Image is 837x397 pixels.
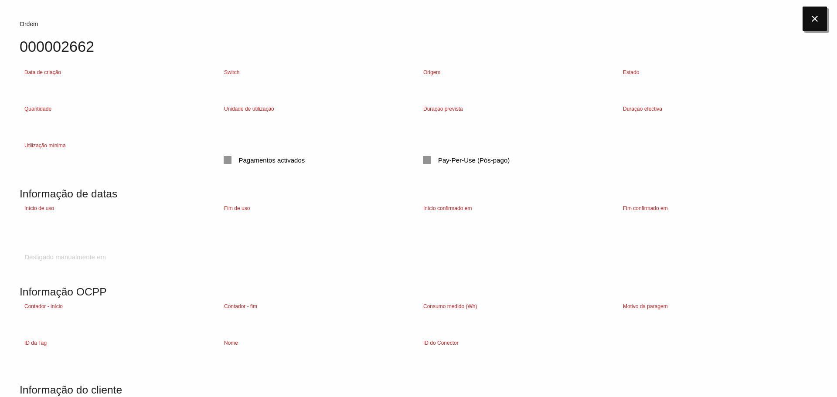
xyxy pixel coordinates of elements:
[623,302,668,310] label: Motivo da paragem
[423,155,510,166] span: Pay-Per-Use (Pós-pago)
[24,204,54,212] label: Início de uso
[224,105,274,113] label: Unidade de utilização
[20,286,817,298] h5: Informação OCPP
[24,302,63,310] label: Contador - início
[423,302,477,310] label: Consumo medido (Wh)
[623,68,639,76] label: Estado
[423,105,463,113] label: Duração prevista
[24,252,106,262] label: Desligado manualmente em
[24,105,51,113] label: Quantidade
[20,188,817,200] h5: Informação de datas
[803,7,827,31] i: close
[224,302,257,310] label: Contador - fim
[20,20,817,29] div: Ordem
[423,204,472,212] label: Início confirmado em
[423,68,440,76] label: Origem
[423,339,459,347] label: ID do Conector
[224,68,239,76] label: Switch
[224,204,250,212] label: Fim de uso
[623,105,662,113] label: Duração efectiva
[224,155,305,166] span: Pagamentos activados
[24,68,61,76] label: Data de criação
[224,339,238,347] label: Nome
[20,384,817,396] h5: Informação do cliente
[24,142,66,149] label: Utilização mínima
[24,339,47,347] label: ID da Tag
[20,39,817,55] h4: 000002662
[623,204,668,212] label: Fim confirmado em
